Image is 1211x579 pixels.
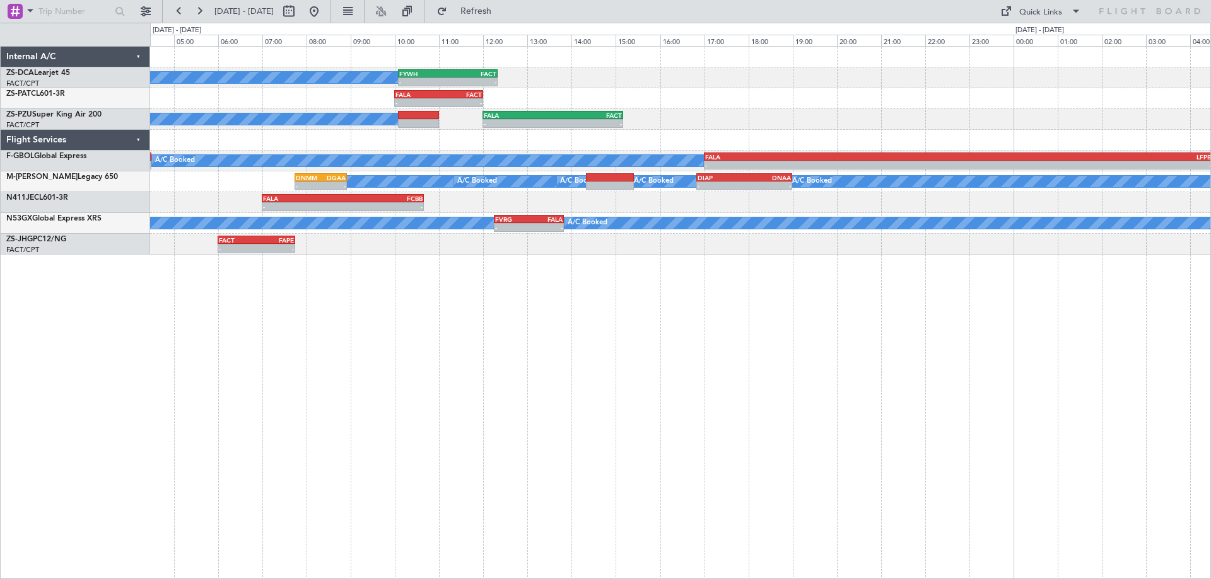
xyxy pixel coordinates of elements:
span: M-[PERSON_NAME] [6,173,78,181]
div: 08:00 [307,35,351,46]
div: 16:00 [660,35,705,46]
div: 02:00 [1102,35,1146,46]
div: [DATE] - [DATE] [153,25,201,36]
div: 23:00 [969,35,1014,46]
a: N53GXGlobal Express XRS [6,215,102,222]
div: DIAP [698,174,744,181]
div: FACT [448,70,496,77]
span: F-GBOL [6,152,34,160]
div: 04:00 [130,35,174,46]
a: FACT/CPT [6,120,39,130]
div: - [484,120,553,127]
div: FACT [219,236,257,244]
div: [DATE] - [DATE] [1015,25,1064,36]
div: FALA [705,153,958,161]
div: - [263,203,343,210]
div: 15:00 [616,35,660,46]
div: Quick Links [1019,6,1062,19]
div: DNAA [744,174,791,181]
div: FYWH [399,70,448,77]
div: 18:00 [749,35,793,46]
div: 09:00 [351,35,395,46]
span: ZS-PZU [6,111,32,118]
div: 05:00 [174,35,218,46]
span: [DATE] - [DATE] [214,6,274,17]
div: 19:00 [793,35,837,46]
span: Refresh [450,7,503,16]
span: ZS-DCA [6,69,34,77]
div: A/C Booked [155,151,195,170]
div: - [553,120,621,127]
div: A/C Booked [560,172,600,191]
div: - [395,99,438,106]
div: - [256,244,294,252]
div: - [744,182,791,190]
span: N411JE [6,194,34,202]
div: A/C Booked [568,214,607,232]
div: A/C Booked [792,172,832,191]
a: ZS-PATCL601-3R [6,90,65,98]
div: 17:00 [705,35,749,46]
div: 03:00 [1146,35,1190,46]
a: FACT/CPT [6,245,39,255]
div: - [296,182,320,190]
div: FALA [395,91,438,98]
a: M-[PERSON_NAME]Legacy 650 [6,173,118,181]
a: ZS-JHGPC12/NG [6,236,66,243]
div: FVRG [495,215,529,223]
div: - [343,203,423,210]
div: 07:00 [262,35,307,46]
div: 20:00 [837,35,881,46]
div: FALA [529,215,563,223]
div: 13:00 [527,35,571,46]
button: Refresh [431,1,506,21]
span: ZS-JHG [6,236,33,243]
div: FALA [484,112,553,119]
div: 21:00 [881,35,925,46]
div: - [399,78,448,86]
div: LFPB [958,153,1211,161]
div: 22:00 [925,35,969,46]
div: - [321,182,346,190]
div: 01:00 [1058,35,1102,46]
div: - [495,224,529,231]
div: FCBB [343,195,423,202]
div: - [698,182,744,190]
div: - [705,161,958,169]
div: 06:00 [218,35,262,46]
div: 11:00 [439,35,483,46]
span: N53GX [6,215,32,222]
div: 14:00 [571,35,616,46]
button: Quick Links [994,1,1087,21]
a: ZS-PZUSuper King Air 200 [6,111,102,118]
div: - [219,244,257,252]
div: A/C Booked [457,172,497,191]
div: 12:00 [483,35,527,46]
div: FAPE [256,236,294,244]
a: N411JECL601-3R [6,194,68,202]
div: - [438,99,481,106]
span: ZS-PAT [6,90,31,98]
div: DNMM [296,174,320,181]
div: FALA [263,195,343,202]
div: A/C Booked [634,172,674,191]
div: - [448,78,496,86]
div: FACT [438,91,481,98]
input: Trip Number [38,2,111,21]
div: 00:00 [1014,35,1058,46]
a: FACT/CPT [6,79,39,88]
div: - [529,224,563,231]
a: ZS-DCALearjet 45 [6,69,70,77]
div: - [958,161,1211,169]
div: FACT [553,112,621,119]
div: 10:00 [395,35,439,46]
a: F-GBOLGlobal Express [6,152,86,160]
div: DGAA [321,174,346,181]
